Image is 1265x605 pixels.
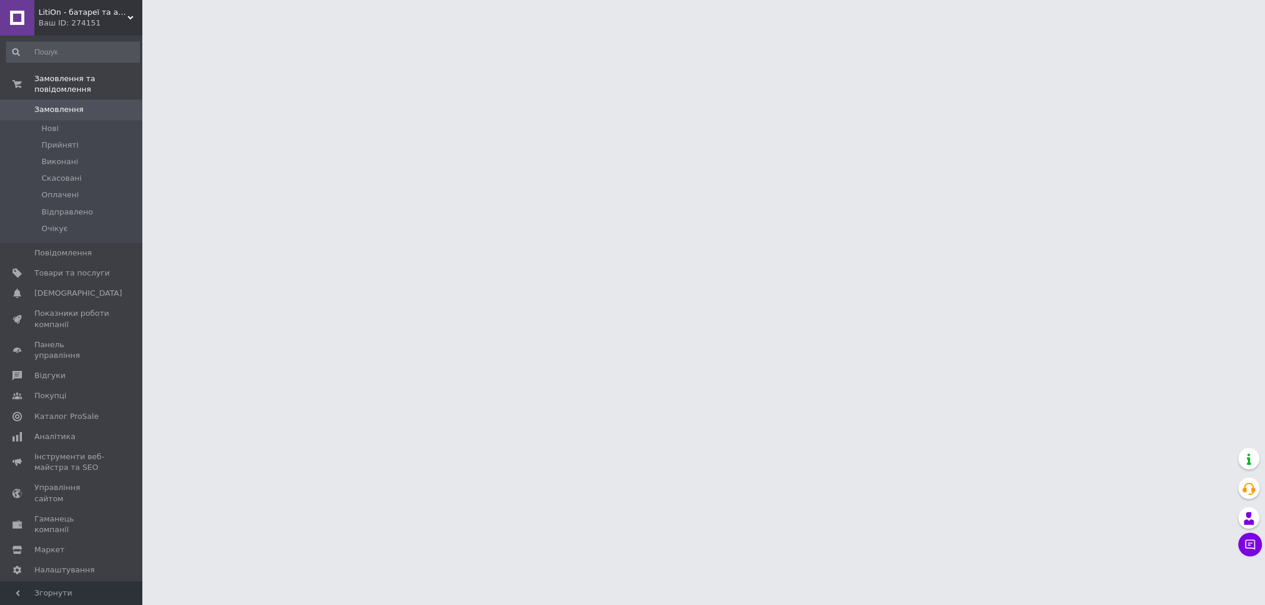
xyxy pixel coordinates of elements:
span: Повідомлення [34,248,92,258]
span: Нові [42,123,59,134]
span: Оплачені [42,190,79,200]
span: Виконані [42,156,78,167]
div: Ваш ID: 274151 [39,18,142,28]
span: Замовлення [34,104,84,115]
span: Прийняті [42,140,78,151]
span: Інструменти веб-майстра та SEO [34,452,110,473]
span: Каталог ProSale [34,411,98,422]
span: Аналітика [34,431,75,442]
span: Показники роботи компанії [34,308,110,329]
button: Чат з покупцем [1238,533,1262,556]
span: Управління сайтом [34,482,110,504]
span: LitiOn - батареї та акумулятори [39,7,128,18]
span: Очікує [42,223,68,234]
span: Панель управління [34,340,110,361]
input: Пошук [6,41,140,63]
span: Налаштування [34,565,95,575]
span: Товари та послуги [34,268,110,279]
span: Гаманець компанії [34,514,110,535]
span: Відгуки [34,370,65,381]
span: Замовлення та повідомлення [34,73,142,95]
span: Скасовані [42,173,82,184]
span: Відправлено [42,207,93,217]
span: Покупці [34,390,66,401]
span: Маркет [34,545,65,555]
span: [DEMOGRAPHIC_DATA] [34,288,122,299]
